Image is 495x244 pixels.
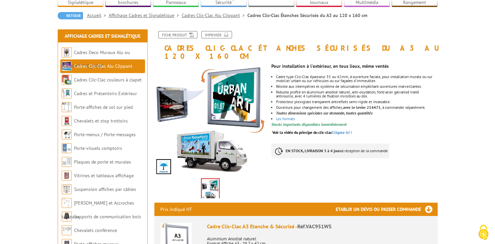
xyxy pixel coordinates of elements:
[74,77,142,83] a: Cadres Clic-Clac couleurs à clapet
[297,223,331,230] span: Réf.VAC951WS
[276,75,437,83] li: Cadre type Clic-Clac épaisseur 35 ou 42mm, à ouverture faciale, pour installation murale ou sur m...
[74,63,132,69] a: Cadres Clic-Clac Alu Clippant
[62,171,72,181] img: Vitrines et tableaux affichage
[74,132,136,138] a: Porte-menus / Porte-messages
[276,84,437,88] li: Résiste aux intempéries et système de sécurisation empêchant ouvertures malveillantes.
[276,110,373,115] em: Toutes dimensions spéciales sur demande, toutes quantités
[62,102,72,112] img: Porte-affiches de sol sur pied
[160,203,192,216] p: Prix indiqué HT
[472,221,495,244] button: Cookies (fenêtre modale)
[62,130,72,140] img: Porte-menus / Porte-messages
[74,214,141,220] a: Supports de communication bois
[271,122,347,127] font: Stocks importants disponibles immédiatement
[62,49,130,69] a: Cadres Deco Muraux Alu ou [GEOGRAPHIC_DATA]
[62,200,134,220] a: [PERSON_NAME] et Accroches tableaux
[74,118,128,124] a: Chevalets et stop trottoirs
[149,31,443,60] h1: Cadres Clic-Clac Étanches Sécurisés du A3 au 120 x 160 cm
[74,90,137,96] a: Cadres et Présentoirs Extérieur
[65,33,140,39] a: Affichage Cadres et Signalétique
[207,223,432,230] div: Cadre Clic-Clac A3 Etanche & Sécurisé -
[276,100,437,104] li: Protecteur plexiglass transparent antireflets semi-rigide et incassable
[276,116,295,121] a: Les formats
[158,31,197,38] a: Fiche produit
[74,173,134,179] a: Vitrines et tableaux affichage
[62,88,72,98] img: Cadres et Présentoirs Extérieur
[58,12,83,19] a: Retour
[336,203,438,216] h3: Etablir un devis ou passer commande
[272,130,352,135] a: Voir la vidéo du principe du clic-clacCliquez-ici !
[475,224,492,241] img: Cookies (fenêtre modale)
[182,12,247,18] a: Cadres Clic-Clac Alu Clippant
[74,186,136,192] a: Suspension affiches par câbles
[271,63,389,69] strong: Pour installation à l'extérieur, en tous lieux, même ventés
[247,12,367,19] li: Cadres Clic-Clac Étanches Sécurisés du A3 au 120 x 160 cm
[74,159,131,165] a: Plaques de porte et murales
[62,75,72,85] img: Cadres Clic-Clac couleurs à clapet
[87,12,109,18] a: Accueil
[62,225,72,235] img: Chevalets conférence
[202,179,219,200] img: clic_clac_cadro_clic_215356.jpg
[201,31,232,38] a: Imprimer
[286,148,342,153] strong: EN STOCK, LIVRAISON 3 à 4 jours
[62,143,72,153] img: Porte-visuels comptoirs
[62,47,72,57] img: Cadres Deco Muraux Alu ou Bois
[62,184,72,194] img: Suspension affiches par câbles
[62,198,72,208] img: Cimaises et Accroches tableaux
[74,104,133,110] a: Porte-affiches de sol sur pied
[62,157,72,167] img: Plaques de porte et murales
[276,90,437,98] li: Robuste profilé en aluminium anodisé naturel, anti-oxydation, fond acier galvanisé traité antirou...
[74,227,117,233] a: Chevalets conférence
[343,105,381,110] strong: avec le levier 214471
[74,145,122,151] a: Porte-visuels comptoirs
[272,130,332,135] span: Voir la vidéo du principe du clic-clac
[154,63,267,176] img: clic_clac_cadro_clic_215356.jpg
[62,116,72,126] img: Chevalets et stop trottoirs
[276,105,437,109] li: Ouverture pour changement des affiches, , à commander séparément.
[109,12,182,18] a: Affichage Cadres et Signalétique
[271,144,389,158] p: à réception de la commande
